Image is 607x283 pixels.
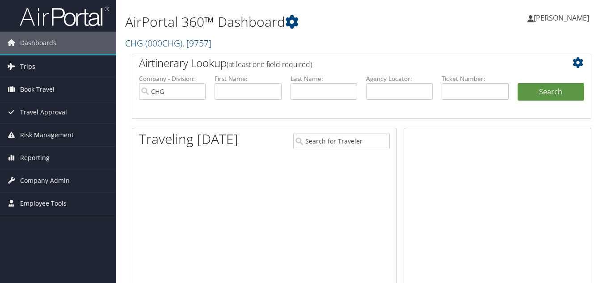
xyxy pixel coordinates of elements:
[534,13,589,23] span: [PERSON_NAME]
[20,32,56,54] span: Dashboards
[139,55,546,71] h2: Airtinerary Lookup
[366,74,433,83] label: Agency Locator:
[20,101,67,123] span: Travel Approval
[20,6,109,27] img: airportal-logo.png
[20,55,35,78] span: Trips
[145,37,182,49] span: ( 000CHG )
[527,4,598,31] a: [PERSON_NAME]
[518,83,584,101] button: Search
[182,37,211,49] span: , [ 9757 ]
[20,124,74,146] span: Risk Management
[20,78,55,101] span: Book Travel
[125,13,440,31] h1: AirPortal 360™ Dashboard
[139,130,238,148] h1: Traveling [DATE]
[227,59,312,69] span: (at least one field required)
[20,192,67,215] span: Employee Tools
[125,37,211,49] a: CHG
[215,74,281,83] label: First Name:
[20,147,50,169] span: Reporting
[442,74,508,83] label: Ticket Number:
[293,133,390,149] input: Search for Traveler
[139,74,206,83] label: Company - Division:
[20,169,70,192] span: Company Admin
[291,74,357,83] label: Last Name:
